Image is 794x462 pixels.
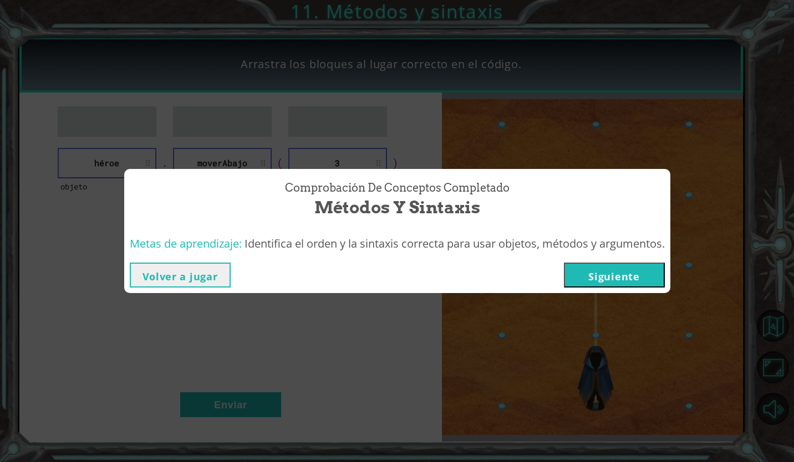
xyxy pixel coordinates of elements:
span: Métodos y sintaxis [314,196,480,219]
span: Identifica el orden y la sintaxis correcta para usar objetos, métodos y argumentos. [245,236,665,251]
button: Volver a jugar [130,263,231,288]
button: Siguiente [564,263,665,288]
span: Metas de aprendizaje: [130,236,242,251]
span: Comprobación de conceptos Completado [285,180,510,196]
